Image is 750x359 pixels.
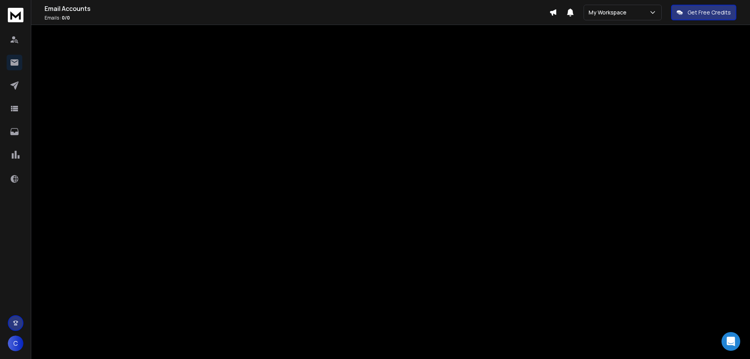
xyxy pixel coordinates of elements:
p: My Workspace [589,9,630,16]
img: logo [8,8,23,22]
button: C [8,336,23,351]
h1: Email Accounts [45,4,549,13]
span: 0 / 0 [62,14,70,21]
div: Open Intercom Messenger [721,332,740,351]
p: Get Free Credits [687,9,731,16]
p: Emails : [45,15,549,21]
button: Get Free Credits [671,5,736,20]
